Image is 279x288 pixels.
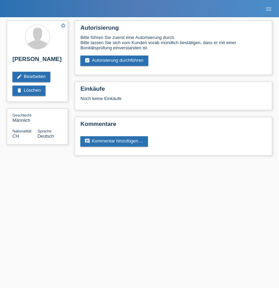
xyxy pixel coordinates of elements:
[12,86,46,96] a: deleteLöschen
[80,136,148,147] a: commentKommentar hinzufügen ...
[12,129,31,133] span: Nationalität
[38,129,52,133] span: Sprache
[80,35,267,50] div: Bitte führen Sie zuerst eine Autorisierung durch. Bitte lassen Sie sich vom Kunden vorab mündlich...
[12,112,38,123] div: Männlich
[84,58,90,63] i: assignment_turned_in
[60,22,66,29] i: star_border
[80,24,267,35] h2: Autorisierung
[80,56,148,66] a: assignment_turned_inAutorisierung durchführen
[12,113,31,117] span: Geschlecht
[12,133,19,139] span: Schweiz
[38,133,54,139] span: Deutsch
[262,7,276,11] a: menu
[12,72,50,82] a: editBearbeiten
[80,86,267,96] h2: Einkäufe
[17,88,22,93] i: delete
[84,138,90,144] i: comment
[265,6,272,12] i: menu
[80,96,267,106] div: Noch keine Einkäufe
[60,22,66,30] a: star_border
[17,74,22,79] i: edit
[80,121,267,131] h2: Kommentare
[12,56,62,66] h2: [PERSON_NAME]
